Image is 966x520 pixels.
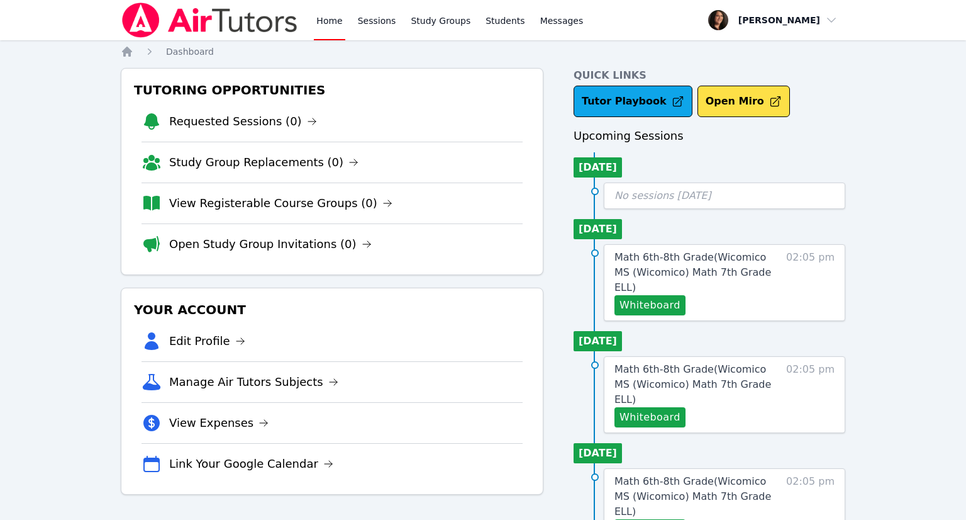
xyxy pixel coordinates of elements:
a: Math 6th-8th Grade(Wicomico MS (Wicomico) Math 7th Grade ELL) [614,474,780,519]
h3: Upcoming Sessions [574,127,845,145]
span: Math 6th-8th Grade ( Wicomico MS (Wicomico) Math 7th Grade ELL ) [614,363,771,405]
span: No sessions [DATE] [614,189,711,201]
a: View Registerable Course Groups (0) [169,195,392,212]
span: Math 6th-8th Grade ( Wicomico MS (Wicomico) Math 7th Grade ELL ) [614,251,771,293]
button: Whiteboard [614,295,686,315]
span: Dashboard [166,47,214,57]
button: Open Miro [697,86,790,117]
a: Requested Sessions (0) [169,113,317,130]
a: Open Study Group Invitations (0) [169,235,372,253]
nav: Breadcrumb [121,45,845,58]
li: [DATE] [574,219,622,239]
span: Messages [540,14,584,27]
li: [DATE] [574,157,622,178]
li: [DATE] [574,443,622,463]
li: [DATE] [574,331,622,351]
a: Math 6th-8th Grade(Wicomico MS (Wicomico) Math 7th Grade ELL) [614,250,780,295]
span: 02:05 pm [786,362,835,427]
a: Dashboard [166,45,214,58]
h3: Tutoring Opportunities [131,79,533,101]
span: Math 6th-8th Grade ( Wicomico MS (Wicomico) Math 7th Grade ELL ) [614,475,771,517]
a: Manage Air Tutors Subjects [169,373,338,391]
button: Whiteboard [614,407,686,427]
a: View Expenses [169,414,269,432]
a: Study Group Replacements (0) [169,154,358,171]
a: Edit Profile [169,332,245,350]
h4: Quick Links [574,68,845,83]
a: Math 6th-8th Grade(Wicomico MS (Wicomico) Math 7th Grade ELL) [614,362,780,407]
a: Link Your Google Calendar [169,455,333,473]
img: Air Tutors [121,3,299,38]
span: 02:05 pm [786,250,835,315]
h3: Your Account [131,298,533,321]
a: Tutor Playbook [574,86,692,117]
